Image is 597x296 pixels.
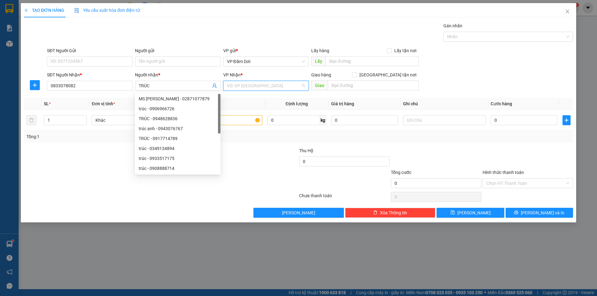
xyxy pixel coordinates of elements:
div: Người gửi [135,47,220,54]
span: Lấy hàng [311,48,329,53]
span: user-add [212,83,217,88]
span: Đơn vị tính [92,101,115,106]
span: Xóa Thông tin [380,209,407,216]
label: Gán nhãn [443,23,462,28]
span: [PERSON_NAME] [457,209,491,216]
span: kg [320,115,326,125]
span: Giá trị hàng [331,101,354,106]
th: Ghi chú [400,98,488,110]
span: printer [514,210,518,215]
button: plus [562,115,571,125]
label: Hình thức thanh toán [483,170,524,175]
span: Khác [95,116,171,125]
span: delete [373,210,377,215]
div: Người nhận [135,71,220,78]
span: Cước hàng [491,101,512,106]
div: trúc anh - 0943076767 [135,124,220,134]
div: Chưa thanh toán [298,192,390,203]
div: TRÚC - 0948628836 [139,115,217,122]
button: Close [559,3,576,20]
img: icon [74,8,79,13]
div: TRÚC - 0948628836 [135,114,220,124]
span: [PERSON_NAME] [282,209,315,216]
div: trúc anh - 0943076767 [139,125,217,132]
input: VD: Bàn, Ghế [179,115,262,125]
div: SĐT Người Gửi [47,47,132,54]
span: Giao hàng [311,72,331,77]
div: SĐT Người Nhận [47,71,132,78]
div: trúc - 0933517175 [139,155,217,162]
span: Yêu cầu xuất hóa đơn điện tử [74,8,140,13]
button: deleteXóa Thông tin [345,208,436,218]
button: plus [30,80,40,90]
div: trúc - 0349134894 [139,145,217,152]
div: VP gửi [223,47,309,54]
span: SL [44,101,49,106]
div: trúc - 0349134894 [135,143,220,153]
span: Thu Hộ [299,148,313,153]
span: Lấy tận nơi [392,47,419,54]
button: [PERSON_NAME] [253,208,344,218]
div: TRÚC - 0917714789 [135,134,220,143]
span: VP Nhận [223,72,241,77]
div: trúc - 0908888714 [135,163,220,173]
span: VP Đầm Dơi [227,57,305,66]
div: trúc - 0908888714 [139,165,217,172]
input: Dọc đường [328,80,419,90]
div: MS TRÚC - 02871077879 [135,94,220,104]
div: TRÚC - 0917714789 [139,135,217,142]
button: delete [26,115,36,125]
input: Dọc đường [326,56,419,66]
span: TẠO ĐƠN HÀNG [24,8,64,13]
span: plus [563,118,570,123]
span: [PERSON_NAME] và In [521,209,564,216]
span: Giao [311,80,328,90]
span: plus [24,8,28,12]
span: plus [30,83,39,88]
button: save[PERSON_NAME] [437,208,504,218]
span: close [565,9,570,14]
span: Lấy [311,56,326,66]
button: printer[PERSON_NAME] và In [506,208,573,218]
input: 0 [331,115,398,125]
span: save [451,210,455,215]
div: MS [PERSON_NAME] - 02871077879 [139,95,217,102]
div: trúc - 0906966726 [135,104,220,114]
div: trúc - 0906966726 [139,105,217,112]
div: Tổng: 1 [26,133,230,140]
span: [GEOGRAPHIC_DATA] tận nơi [357,71,419,78]
input: Ghi Chú [403,115,486,125]
span: Tổng cước [391,170,411,175]
div: trúc - 0933517175 [135,153,220,163]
